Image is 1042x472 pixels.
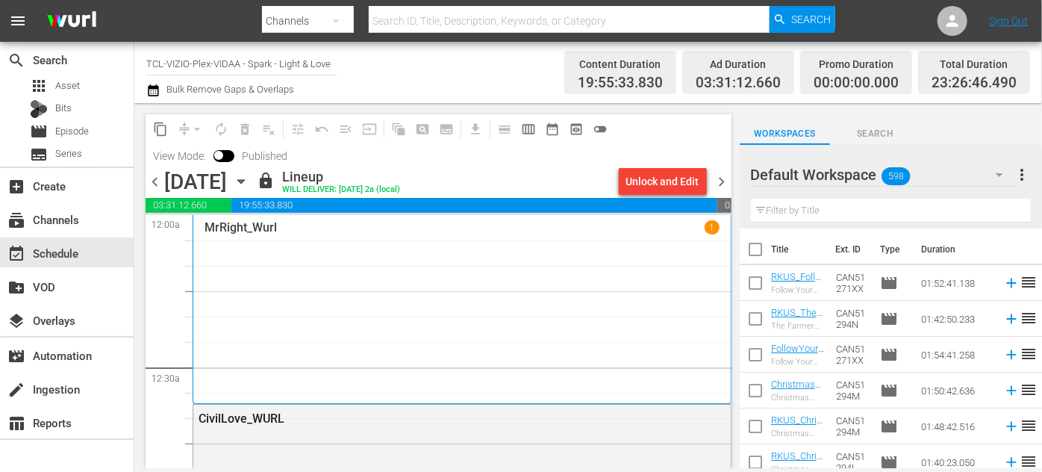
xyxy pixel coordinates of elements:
span: 03:31:12.660 [146,198,231,213]
button: Unlock and Edit [619,168,707,195]
a: Sign Out [989,15,1028,27]
span: View Backup [564,117,588,141]
span: Channels [7,211,25,229]
span: Published [234,150,295,162]
span: Series [55,146,82,161]
td: CAN51271XX [830,265,874,301]
div: Follow Your Heart [771,285,825,295]
span: reorder [1020,309,1038,327]
span: more_vert [1013,166,1031,184]
div: Unlock and Edit [626,168,699,195]
a: RKUS_ChristmasHarmony [771,414,823,448]
span: Episode [880,274,898,292]
a: ChristmasHarmony_Wurl [771,379,822,412]
span: 23:26:46.490 [932,75,1017,92]
button: more_vert [1013,157,1031,193]
span: 24 hours Lineup View is OFF [588,117,612,141]
th: Ext. ID [826,229,870,270]
svg: Add to Schedule [1003,418,1020,435]
span: Copy Lineup [149,117,172,141]
span: reorder [1020,345,1038,363]
svg: Add to Schedule [1003,311,1020,327]
a: RKUS_TheFarmerAndTheBelle_SavingSantaland [771,307,824,352]
span: Workspaces [740,126,831,142]
div: The Farmer and the Belle – Saving Santaland [771,321,825,331]
span: chevron_right [713,173,731,191]
td: 01:54:41.258 [915,337,997,373]
span: reorder [1020,453,1038,471]
div: Lineup [282,169,400,185]
td: 01:48:42.516 [915,409,997,444]
p: 1 [709,223,714,233]
td: CAN51294N [830,301,874,337]
span: Select an event to delete [233,117,257,141]
span: Series [30,146,48,164]
span: Search [791,6,831,33]
div: Total Duration [932,54,1017,75]
span: VOD [7,279,25,296]
span: Episode [880,453,898,471]
span: 19:55:33.830 [578,75,663,92]
div: Follow Your Heart [771,357,825,367]
span: reorder [1020,381,1038,399]
span: Loop Content [209,117,233,141]
svg: Add to Schedule [1003,347,1020,363]
span: lock [257,172,275,190]
span: calendar_view_week_outlined [521,122,536,137]
span: Download as CSV [458,114,487,143]
span: Month Calendar View [540,117,564,141]
span: Create Series Block [434,117,458,141]
span: 598 [882,161,910,192]
span: Schedule [7,245,25,263]
span: Ingestion [7,381,25,399]
span: Episode [30,122,48,140]
button: Search [770,6,835,33]
span: toggle_off [593,122,608,137]
div: Promo Duration [814,54,899,75]
span: Fill episodes with ad slates [334,117,358,141]
div: Ad Duration [696,54,781,75]
a: FollowYourHeart99_Wurl [771,343,824,376]
span: View Mode: [146,150,213,162]
span: reorder [1020,417,1038,435]
span: Episode [880,346,898,364]
span: Episode [55,124,89,139]
span: Asset [30,77,48,95]
span: Asset [55,78,80,93]
span: menu [9,12,27,30]
td: CAN51294M [830,409,874,444]
span: 03:31:12.660 [696,75,781,92]
span: Customize Events [281,114,310,143]
td: 01:42:50.233 [915,301,997,337]
span: Overlays [7,312,25,330]
span: Episode [880,382,898,400]
span: Week Calendar View [517,117,540,141]
span: 00:00:00.000 [814,75,899,92]
span: Create Search Block [411,117,434,141]
td: 01:52:41.138 [915,265,997,301]
div: Bits [30,100,48,118]
span: Episode [880,310,898,328]
img: ans4CAIJ8jUAAAAAAAAAAAAAAAAAAAAAAAAgQb4GAAAAAAAAAAAAAAAAAAAAAAAAJMjXAAAAAAAAAAAAAAAAAAAAAAAAgAT5G... [36,4,107,39]
span: Refresh All Search Blocks [381,114,411,143]
th: Duration [912,229,1002,270]
td: 01:50:42.636 [915,373,997,409]
span: date_range_outlined [545,122,560,137]
svg: Add to Schedule [1003,454,1020,471]
span: 00:33:13.510 [717,198,731,213]
svg: Add to Schedule [1003,275,1020,291]
div: Content Duration [578,54,663,75]
div: Christmas Harmony [771,429,825,438]
span: table_chart [7,414,25,432]
span: Search [830,126,921,142]
span: Episode [880,417,898,435]
span: Bulk Remove Gaps & Overlaps [164,84,294,95]
span: Automation [7,347,25,365]
p: MrRight_Wurl [205,220,277,235]
span: Revert to Primary Episode [310,117,334,141]
span: Update Metadata from Key Asset [358,117,381,141]
svg: Add to Schedule [1003,382,1020,399]
td: CAN51294M [830,373,874,409]
span: chevron_left [146,173,164,191]
th: Type [871,229,912,270]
